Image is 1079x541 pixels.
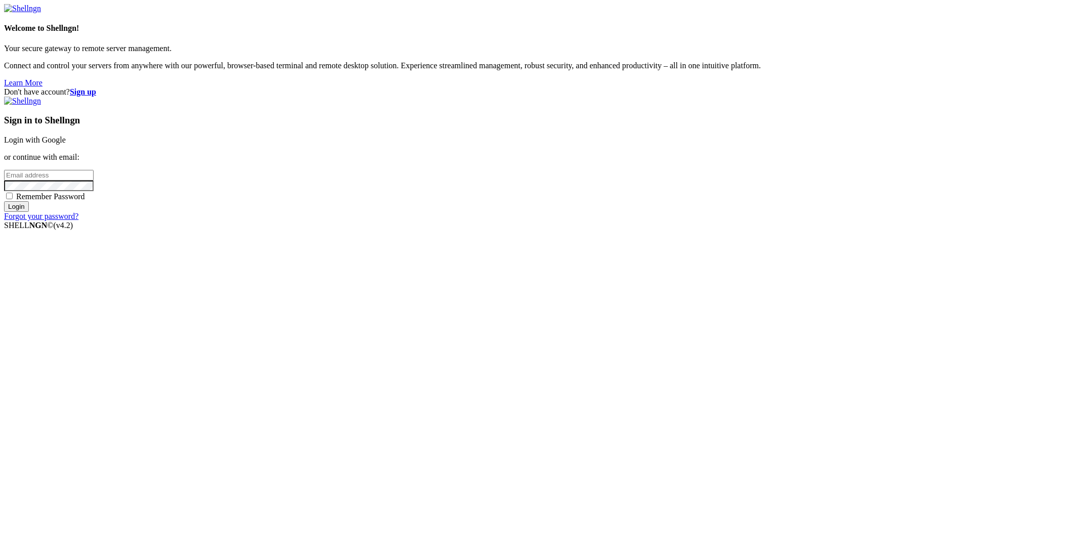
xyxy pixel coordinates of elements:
a: Forgot your password? [4,212,78,220]
img: Shellngn [4,4,41,13]
p: Your secure gateway to remote server management. [4,44,1075,53]
div: Don't have account? [4,87,1075,97]
h3: Sign in to Shellngn [4,115,1075,126]
h4: Welcome to Shellngn! [4,24,1075,33]
img: Shellngn [4,97,41,106]
p: Connect and control your servers from anywhere with our powerful, browser-based terminal and remo... [4,61,1075,70]
a: Login with Google [4,136,66,144]
input: Remember Password [6,193,13,199]
span: 4.2.0 [54,221,73,230]
input: Login [4,201,29,212]
p: or continue with email: [4,153,1075,162]
a: Learn More [4,78,42,87]
input: Email address [4,170,94,181]
b: NGN [29,221,48,230]
span: Remember Password [16,192,85,201]
span: SHELL © [4,221,73,230]
a: Sign up [70,87,96,96]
